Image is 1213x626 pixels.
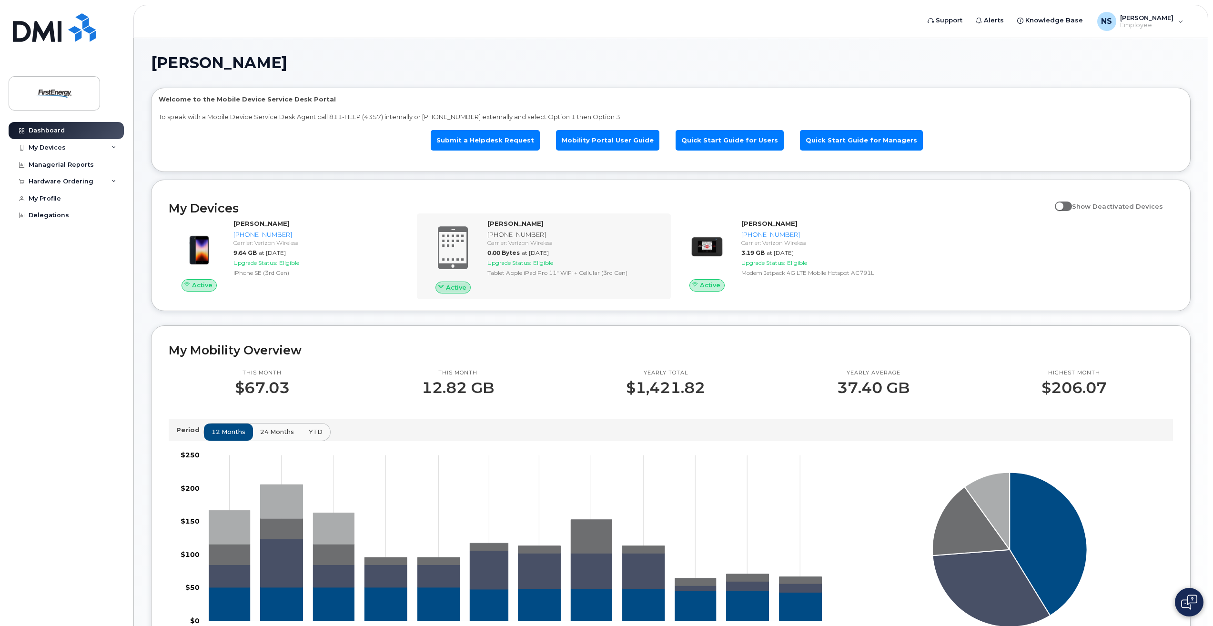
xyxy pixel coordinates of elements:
[181,517,200,525] tspan: $150
[487,259,531,266] span: Upgrade Status:
[676,130,784,151] a: Quick Start Guide for Users
[309,427,323,436] span: YTD
[233,249,257,256] span: 9.64 GB
[169,219,411,292] a: Active[PERSON_NAME][PHONE_NUMBER]Carrier: Verizon Wireless9.64 GBat [DATE]Upgrade Status:Eligible...
[741,220,798,227] strong: [PERSON_NAME]
[185,584,200,592] tspan: $50
[767,249,794,256] span: at [DATE]
[1041,379,1107,396] p: $206.07
[176,224,222,270] img: image20231002-3703462-1angbar.jpeg
[522,249,549,256] span: at [DATE]
[181,484,200,493] tspan: $200
[192,281,212,290] span: Active
[176,425,203,434] p: Period
[279,259,299,266] span: Eligible
[181,451,200,459] tspan: $250
[181,550,200,559] tspan: $100
[800,130,923,151] a: Quick Start Guide for Managers
[209,587,822,621] g: 814-221-5605
[233,230,407,239] div: [PHONE_NUMBER]
[741,259,785,266] span: Upgrade Status:
[684,224,730,270] img: image20231002-3703462-noxebd.jpeg
[422,369,494,377] p: This month
[487,230,661,239] div: [PHONE_NUMBER]
[209,518,822,586] g: 224-283-1988
[741,249,765,256] span: 3.19 GB
[422,379,494,396] p: 12.82 GB
[233,269,407,277] div: iPhone SE (3rd Gen)
[169,343,1173,357] h2: My Mobility Overview
[423,219,665,293] a: Active[PERSON_NAME][PHONE_NUMBER]Carrier: Verizon Wireless0.00 Bytesat [DATE]Upgrade Status:Eligi...
[169,201,1050,215] h2: My Devices
[487,249,520,256] span: 0.00 Bytes
[233,239,407,247] div: Carrier: Verizon Wireless
[159,112,1183,121] p: To speak with a Mobile Device Service Desk Agent call 811-HELP (4357) internally or [PHONE_NUMBER...
[431,130,540,151] a: Submit a Helpdesk Request
[1041,369,1107,377] p: Highest month
[533,259,553,266] span: Eligible
[1055,197,1062,205] input: Show Deactivated Devices
[235,379,290,396] p: $67.03
[235,369,290,377] p: This month
[741,230,915,239] div: [PHONE_NUMBER]
[677,219,919,292] a: Active[PERSON_NAME][PHONE_NUMBER]Carrier: Verizon Wireless3.19 GBat [DATE]Upgrade Status:Eligible...
[837,369,910,377] p: Yearly average
[626,369,705,377] p: Yearly total
[626,379,705,396] p: $1,421.82
[487,269,661,277] div: Tablet Apple iPad Pro 11" WiFi + Cellular (3rd Gen)
[1072,202,1163,210] span: Show Deactivated Devices
[741,269,915,277] div: Modem Jetpack 4G LTE Mobile Hotspot AC791L
[259,249,286,256] span: at [DATE]
[487,239,661,247] div: Carrier: Verizon Wireless
[700,281,720,290] span: Active
[446,283,466,292] span: Active
[233,259,277,266] span: Upgrade Status:
[260,427,294,436] span: 24 months
[741,239,915,247] div: Carrier: Verizon Wireless
[151,56,287,70] span: [PERSON_NAME]
[209,539,822,593] g: 330-808-7889
[556,130,659,151] a: Mobility Portal User Guide
[787,259,807,266] span: Eligible
[837,379,910,396] p: 37.40 GB
[1181,595,1197,610] img: Open chat
[190,616,200,625] tspan: $0
[159,95,1183,104] p: Welcome to the Mobile Device Service Desk Portal
[233,220,290,227] strong: [PERSON_NAME]
[487,220,544,227] strong: [PERSON_NAME]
